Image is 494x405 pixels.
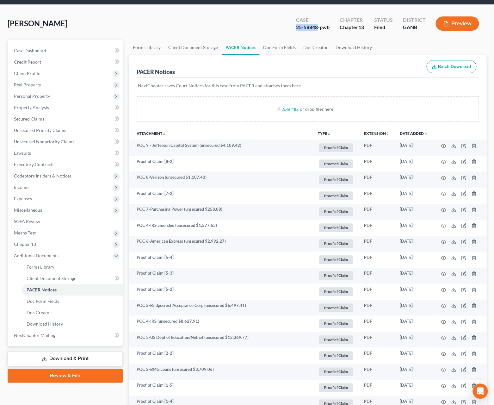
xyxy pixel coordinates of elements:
div: Open Intercom Messenger [472,383,488,399]
span: Client Profile [14,71,40,76]
a: Proof of Claim [318,334,354,345]
span: Secured Claims [14,116,44,121]
td: PDF [359,380,395,396]
td: Proof of Claim [1-5] [129,380,313,396]
a: Download & Print [8,351,123,366]
a: Proof of Claim [318,206,354,217]
a: Review & File [8,369,123,383]
td: [DATE] [395,332,433,348]
td: PDF [359,171,395,188]
div: 25-58848-pwb [296,24,329,31]
i: unfold_more [386,132,390,136]
span: Proof of Claim [319,255,353,264]
button: TYPEunfold_more [318,132,331,136]
td: Proof of Claim [5-3] [129,268,313,284]
a: Forms Library [22,261,123,273]
span: Case Dashboard [14,48,46,53]
div: PACER Notices [137,68,175,76]
td: Proof of Claim [8-2] [129,156,313,172]
span: Proof of Claim [319,207,353,216]
td: PDF [359,140,395,156]
td: PDF [359,332,395,348]
a: Proof of Claim [318,302,354,313]
a: Proof of Claim [318,238,354,249]
td: [DATE] [395,171,433,188]
a: Date Added expand_more [400,131,428,136]
a: Proof of Claim [318,382,354,393]
a: Unsecured Priority Claims [9,125,123,136]
span: Credit Report [14,59,41,65]
span: PACER Notices [27,287,57,292]
td: PDF [359,156,395,172]
td: PDF [359,188,395,204]
span: Lawsuits [14,150,31,156]
a: Secured Claims [9,113,123,125]
td: POC 5-Bridgecrest Acceptance Corp (unsecured $6,497.41) [129,300,313,316]
span: Proof of Claim [319,335,353,344]
a: Client Document Storage [164,40,222,55]
td: POC 8-Verizon (unsecured $1,107.40) [129,171,313,188]
button: Batch Download [426,60,476,73]
div: Chapter [339,16,364,24]
span: Proof of Claim [319,143,353,152]
td: [DATE] [395,188,433,204]
a: Proof of Claim [318,190,354,201]
td: PDF [359,268,395,284]
span: Proof of Claim [319,271,353,280]
a: Proof of Claim [318,286,354,297]
span: Income [14,184,28,190]
td: [DATE] [395,204,433,220]
td: POC 2-BMG Loans (unsecured $3,709.06) [129,364,313,380]
a: Proof of Claim [318,366,354,377]
td: PDF [359,220,395,236]
div: GANB [403,24,425,31]
span: NextChapter Mailing [14,333,55,338]
a: Proof of Claim [318,318,354,329]
a: Lawsuits [9,147,123,159]
td: [DATE] [395,140,433,156]
a: Proof of Claim [318,159,354,169]
td: PDF [359,300,395,316]
a: PACER Notices [222,40,259,55]
span: Proof of Claim [319,159,353,168]
td: PDF [359,283,395,300]
span: Client Document Storage [27,276,76,281]
span: SOFA Review [14,219,40,224]
span: Proof of Claim [319,319,353,328]
span: Forms Library [27,264,54,270]
td: [DATE] [395,252,433,268]
a: Proof of Claim [318,350,354,361]
td: [DATE] [395,300,433,316]
div: Case [296,16,329,24]
span: Proof of Claim [319,351,353,360]
a: Case Dashboard [9,45,123,56]
span: Proof of Claim [319,303,353,312]
td: PDF [359,252,395,268]
a: Doc Creator [22,307,123,318]
div: Status [374,16,392,24]
td: Proof of Claim [7-2] [129,188,313,204]
span: 13 [358,24,364,30]
span: Chapter 13 [14,241,36,247]
td: [DATE] [395,236,433,252]
a: PACER Notices [22,284,123,296]
span: Proof of Claim [319,223,353,232]
td: Proof of Claim [5-4] [129,252,313,268]
span: Batch Download [438,64,471,69]
span: Executory Contracts [14,162,54,167]
span: Property Analysis [14,105,49,110]
div: District [403,16,425,24]
span: Codebtors Insiders & Notices [14,173,71,178]
a: Download History [22,318,123,330]
span: Personal Property [14,93,50,99]
i: expand_more [424,132,428,136]
a: Unsecured Nonpriority Claims [9,136,123,147]
i: unfold_more [327,132,331,136]
span: Proof of Claim [319,239,353,248]
span: [PERSON_NAME] [8,19,67,28]
span: Miscellaneous [14,207,42,213]
a: NextChapter Mailing [9,330,123,341]
a: Proof of Claim [318,142,354,153]
span: Proof of Claim [319,367,353,376]
div: Chapter [339,24,364,31]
